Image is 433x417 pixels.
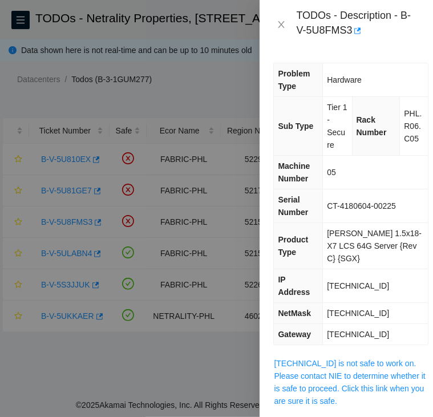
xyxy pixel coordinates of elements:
span: [TECHNICAL_ID] [327,330,389,339]
span: Gateway [278,330,311,339]
span: close [277,20,286,29]
span: NetMask [278,309,311,318]
span: Machine Number [278,161,310,183]
span: Rack Number [357,115,387,137]
span: Product Type [278,235,308,257]
span: [TECHNICAL_ID] [327,309,389,318]
span: Tier 1 - Secure [327,103,347,149]
span: CT-4180604-00225 [327,201,396,210]
button: Close [273,19,289,30]
span: IP Address [278,275,310,297]
span: Serial Number [278,195,308,217]
div: TODOs - Description - B-V-5U8FMS3 [296,9,419,40]
a: [TECHNICAL_ID] is not safe to work on. Please contact NIE to determine whether it is safe to proc... [274,359,425,406]
span: Sub Type [278,122,313,131]
span: Hardware [327,75,362,84]
span: Problem Type [278,69,310,91]
span: 05 [327,168,336,177]
span: PHL.R06.C05 [404,109,422,143]
span: [PERSON_NAME] 1.5x18-X7 LCS 64G Server {Rev C} {SGX} [327,229,422,263]
span: [TECHNICAL_ID] [327,281,389,290]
